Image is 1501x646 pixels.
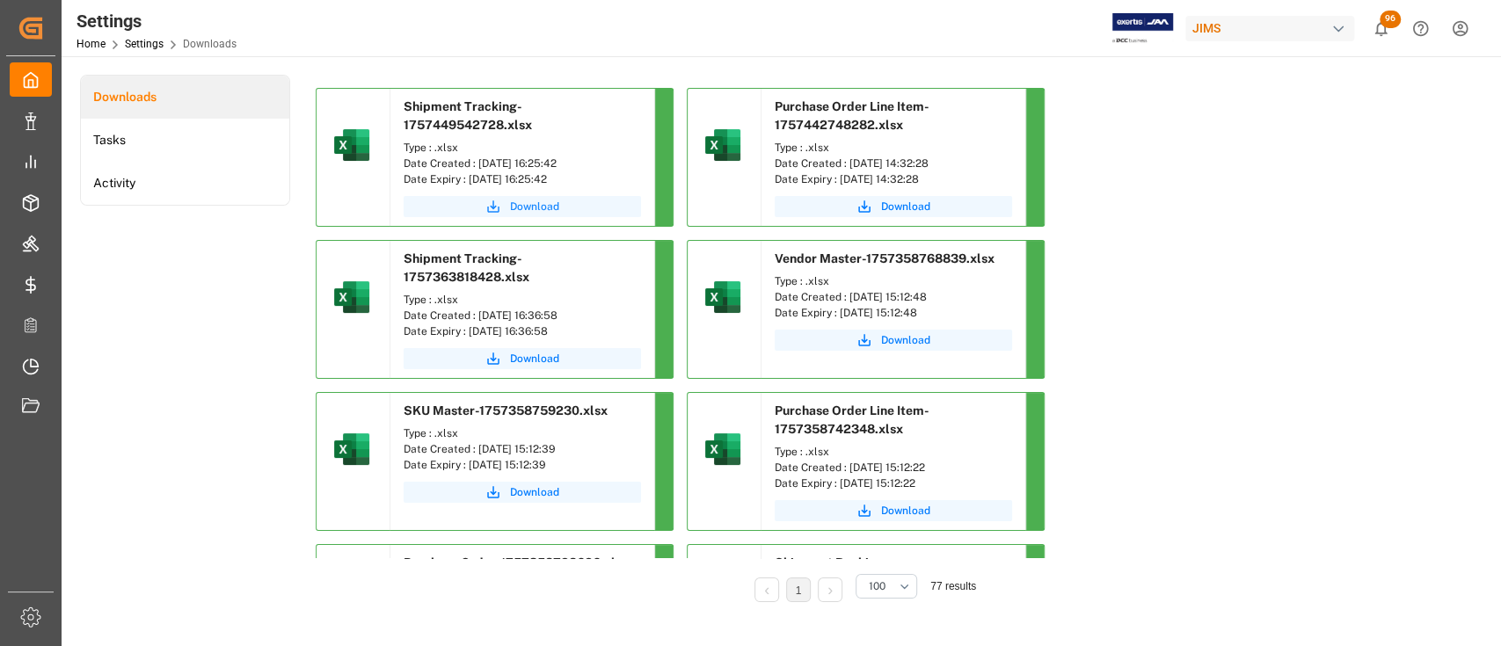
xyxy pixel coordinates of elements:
span: Download [510,351,559,367]
img: microsoft-excel-2019--v1.png [702,276,744,318]
div: Type : .xlsx [775,444,1012,460]
img: microsoft-excel-2019--v1.png [702,428,744,470]
span: Purchase Order Line Item-1757358742348.xlsx [775,403,929,436]
span: Purchase Order-1757358728696.xlsx [404,555,629,570]
a: Downloads [81,76,289,119]
span: Download [881,503,930,519]
div: Date Expiry : [DATE] 16:36:58 [404,323,641,339]
span: Shipment Tracking-1757449542728.xlsx [404,99,532,132]
span: Download [510,484,559,500]
span: Download [881,332,930,348]
div: Date Expiry : [DATE] 16:25:42 [404,171,641,187]
div: Type : .xlsx [404,425,641,441]
button: Download [404,196,641,217]
span: Shipment Booking-1757105438004.xlsx [775,555,900,588]
span: 96 [1380,11,1401,28]
button: Download [775,330,1012,351]
div: JIMS [1185,16,1354,41]
img: microsoft-excel-2019--v1.png [331,428,373,470]
img: microsoft-excel-2019--v1.png [702,124,744,166]
div: Date Expiry : [DATE] 15:12:48 [775,305,1012,321]
button: Help Center [1401,9,1440,48]
a: Tasks [81,119,289,162]
div: Date Expiry : [DATE] 15:12:39 [404,457,641,473]
span: 77 results [930,580,976,592]
span: Shipment Tracking-1757363818428.xlsx [404,251,529,284]
li: 1 [786,577,811,602]
button: JIMS [1185,11,1361,45]
div: Type : .xlsx [775,273,1012,289]
div: Date Created : [DATE] 16:36:58 [404,308,641,323]
span: Download [510,199,559,214]
div: Type : .xlsx [404,140,641,156]
a: Home [77,38,106,50]
span: 100 [869,578,885,594]
div: Date Created : [DATE] 14:32:28 [775,156,1012,171]
button: open menu [856,574,917,599]
a: 1 [796,584,802,597]
li: Next Page [818,577,842,602]
li: Previous Page [754,577,779,602]
a: Settings [125,38,164,50]
div: Type : .xlsx [775,140,1012,156]
span: Vendor Master-1757358768839.xlsx [775,251,995,265]
div: Date Created : [DATE] 16:25:42 [404,156,641,171]
img: microsoft-excel-2019--v1.png [331,276,373,318]
span: Download [881,199,930,214]
img: microsoft-excel-2019--v1.png [331,124,373,166]
button: Download [404,482,641,503]
a: Activity [81,162,289,205]
div: Type : .xlsx [404,292,641,308]
div: Date Expiry : [DATE] 15:12:22 [775,475,1012,491]
div: Date Expiry : [DATE] 14:32:28 [775,171,1012,187]
div: Settings [77,8,237,34]
div: Date Created : [DATE] 15:12:22 [775,460,1012,475]
div: Date Created : [DATE] 15:12:39 [404,441,641,457]
button: Download [404,348,641,369]
div: Date Created : [DATE] 15:12:48 [775,289,1012,305]
button: Download [775,196,1012,217]
button: Download [775,500,1012,521]
button: show 96 new notifications [1361,9,1401,48]
span: Purchase Order Line Item-1757442748282.xlsx [775,99,929,132]
img: Exertis%20JAM%20-%20Email%20Logo.jpg_1722504956.jpg [1112,13,1173,44]
span: SKU Master-1757358759230.xlsx [404,403,608,417]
